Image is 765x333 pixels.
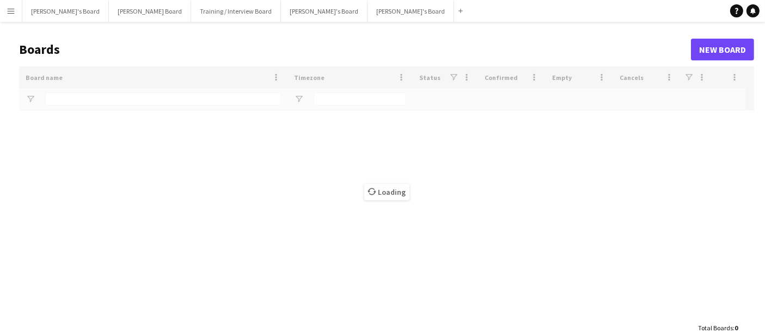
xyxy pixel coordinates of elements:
[735,324,738,332] span: 0
[691,39,754,60] a: New Board
[281,1,368,22] button: [PERSON_NAME]'s Board
[109,1,191,22] button: [PERSON_NAME] Board
[698,324,733,332] span: Total Boards
[368,1,454,22] button: [PERSON_NAME]'s Board
[19,41,691,58] h1: Boards
[191,1,281,22] button: Training / Interview Board
[364,184,409,200] span: Loading
[22,1,109,22] button: [PERSON_NAME]'s Board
